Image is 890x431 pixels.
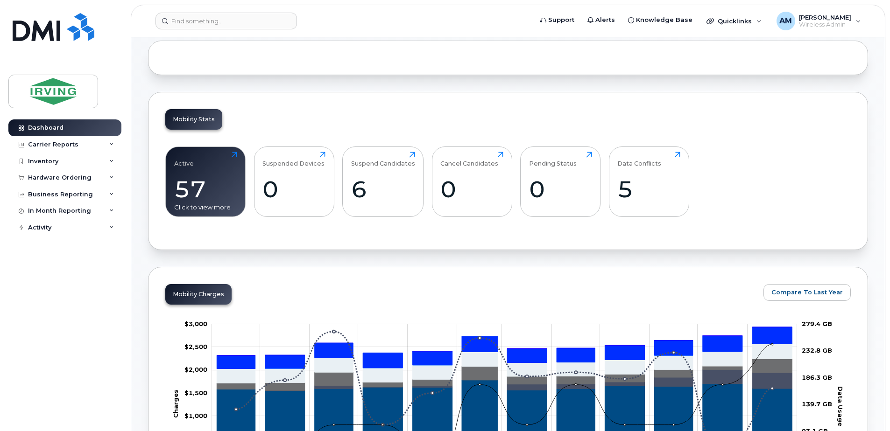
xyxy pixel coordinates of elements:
span: Support [548,15,574,25]
div: Data Conflicts [617,152,661,167]
span: Knowledge Base [636,15,692,25]
a: Alerts [581,11,622,29]
span: Wireless Admin [799,21,851,28]
a: Support [534,11,581,29]
a: Suspended Devices0 [262,152,325,211]
tspan: Data Usage [837,386,844,426]
g: $0 [184,343,207,350]
span: Quicklinks [718,17,752,25]
button: Compare To Last Year [763,284,851,301]
g: $0 [184,366,207,374]
tspan: $1,000 [184,412,207,419]
div: 6 [351,175,415,203]
a: Active57Click to view more [174,152,237,211]
div: 0 [529,175,592,203]
div: Cancel Candidates [440,152,498,167]
a: Suspend Candidates6 [351,152,415,211]
div: Active [174,152,194,167]
span: Alerts [595,15,615,25]
div: 0 [262,175,325,203]
span: AM [779,15,792,27]
g: $0 [184,389,207,396]
tspan: 279.4 GB [802,320,832,327]
div: 5 [617,175,680,203]
tspan: $2,500 [184,343,207,350]
div: Click to view more [174,203,237,212]
tspan: $3,000 [184,320,207,327]
a: Pending Status0 [529,152,592,211]
input: Find something... [155,13,297,29]
span: Compare To Last Year [771,288,843,297]
tspan: 232.8 GB [802,347,832,354]
tspan: 186.3 GB [802,374,832,381]
div: Quicklinks [700,12,768,30]
span: [PERSON_NAME] [799,14,851,21]
a: Data Conflicts5 [617,152,680,211]
div: 57 [174,175,237,203]
a: Knowledge Base [622,11,699,29]
div: Alyssa MacPherson [770,12,868,30]
g: HST [217,327,792,368]
g: $0 [184,320,207,327]
g: Features [217,344,792,383]
a: Cancel Candidates0 [440,152,503,211]
div: Pending Status [529,152,577,167]
g: Roaming [217,370,792,391]
tspan: Charges [172,389,179,418]
div: 0 [440,175,503,203]
div: Suspend Candidates [351,152,415,167]
tspan: $2,000 [184,366,207,374]
g: $0 [184,412,207,419]
tspan: 139.7 GB [802,400,832,408]
div: Suspended Devices [262,152,325,167]
tspan: $1,500 [184,389,207,396]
